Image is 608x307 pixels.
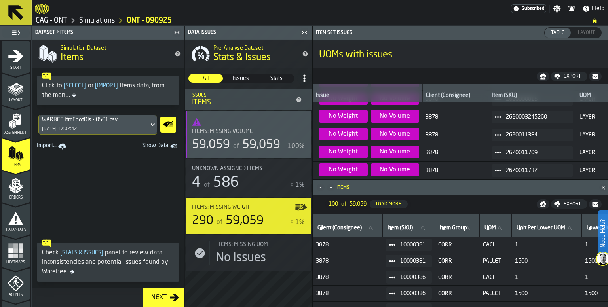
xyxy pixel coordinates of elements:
[564,5,579,13] label: button-toggle-Notifications
[515,242,579,248] span: 1
[317,225,362,231] span: label
[84,83,86,89] span: ]
[400,258,426,264] span: 10000381
[336,185,592,190] div: Items
[217,219,222,226] span: of
[157,115,178,134] div: button-toolbar-Show Data
[192,204,253,210] span: Items: Missing Weight
[114,142,168,150] span: Show Data
[329,201,338,207] span: 100
[319,146,368,158] span: Dataset Issue Reason
[313,40,608,68] div: title-UOMs with issues
[492,92,573,100] div: Item (SKU)
[192,214,213,228] div: 290
[42,81,174,100] div: Click to or Items data, from the menu.
[290,180,304,190] div: < 1%
[316,290,380,297] span: 3878
[127,16,172,25] a: link-to-/wh/i/81126f66-c9dd-4fd0-bd4b-ffd618919ba4/simulations/6cc8d7a3-71f9-4c40-9352-6f8aec09205e
[400,242,426,248] span: 10000381
[186,111,311,158] div: stat-Items: Missing Volume
[2,131,30,135] span: Assignment
[259,74,294,83] div: thumb
[185,40,312,68] div: title-Stats & Issues
[2,203,30,235] li: menu Data Stats
[316,274,380,280] span: 3878
[440,225,467,231] span: label
[579,92,604,100] div: UOM
[370,200,408,208] button: button-Load More
[2,73,30,105] li: menu Layout
[579,4,608,13] label: button-toggle-Help
[316,242,380,248] span: 3878
[213,44,296,51] h2: Sub Title
[259,74,294,83] label: button-switch-multi-Stats
[560,74,584,79] div: Export
[537,199,549,209] button: button-
[506,150,567,156] span: 2620011709
[386,223,431,233] input: label
[192,175,201,191] div: 4
[598,184,608,191] button: Close
[111,141,182,152] a: toggle-dataset-table-Show Data
[400,290,426,297] span: 10000386
[143,288,184,307] button: button-Next
[545,28,571,38] div: thumb
[213,51,271,64] span: Stats & Issues
[224,74,258,83] div: thumb
[2,235,30,267] li: menu Heatmaps
[93,83,120,89] span: Import
[226,215,264,227] span: 59,059
[511,4,546,13] div: Menu Subscription
[2,98,30,102] span: Layout
[32,40,184,68] div: title-Items
[314,30,461,36] div: Item Set issues
[575,29,598,36] span: Layout
[550,5,564,13] label: button-toggle-Settings
[2,228,30,232] span: Data Stats
[223,74,258,83] label: button-switch-multi-Issues
[319,47,602,49] h2: Sub Title
[192,117,304,127] span: threshold:50
[186,159,311,197] div: stat-Unknown assigned items
[438,242,477,248] span: CORR
[319,128,368,140] span: Dataset Issue Reason
[2,268,30,299] li: menu Agents
[35,2,49,16] a: logo-header
[290,218,304,227] div: < 1%
[192,204,304,210] div: Title
[515,223,578,233] input: label
[191,98,293,107] div: Items
[506,132,567,138] span: 2620011384
[322,198,414,210] div: ButtonLoadMore-Load More-Prev-First-Last
[2,27,30,38] label: button-toggle-Toggle Full Menu
[34,30,171,35] div: Dataset > Items
[506,114,567,120] span: 2620003245260
[544,27,571,38] label: button-switch-multi-Table
[313,26,608,40] header: Item Set issues
[188,74,223,83] div: thumb
[35,16,605,25] nav: Breadcrumb
[79,16,115,25] a: link-to-/wh/i/81126f66-c9dd-4fd0-bd4b-ffd618919ba4
[522,6,544,11] span: Subscribed
[2,163,30,167] span: Items
[2,260,30,265] span: Heatmaps
[204,182,210,188] span: of
[548,29,568,36] span: Table
[189,74,222,82] span: All
[216,251,266,265] div: No Issues
[483,223,508,233] input: label
[371,128,420,140] span: Dataset Issue Reason
[299,28,310,37] label: button-toggle-Close me
[579,150,605,156] span: LAYER
[506,167,567,174] span: 2620011732
[560,201,584,207] div: Export
[373,201,405,207] div: Load More
[192,138,230,152] div: 59,059
[438,274,477,280] span: CORR
[42,126,77,132] div: [DATE] 17:02:42
[101,250,103,256] span: ]
[2,66,30,70] span: Start
[483,274,509,280] span: EACH
[157,115,178,134] label: Show Data
[64,83,66,89] span: [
